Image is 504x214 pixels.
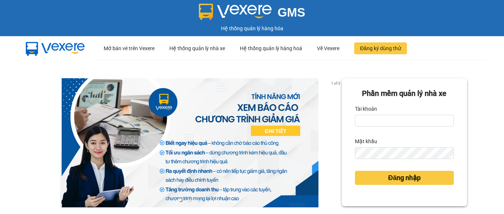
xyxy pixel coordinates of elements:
button: Đăng ký dùng thử [354,42,407,54]
input: Tài khoản [355,115,454,127]
span: GMS [277,6,305,19]
div: Hệ thống quản lý hàng hóa [2,24,502,32]
li: slide item 3 [197,199,200,201]
button: Đăng nhập [355,171,454,185]
div: Hệ thống quản lý nhà xe [169,37,225,60]
span: Đăng nhập [388,173,421,183]
p: 1 of 3 [329,78,342,88]
li: slide item 2 [188,199,191,201]
label: Mật khẩu [355,135,377,147]
a: GMS [199,11,305,17]
button: previous slide / item [37,78,47,207]
div: Về Vexere [317,37,339,60]
button: next slide / item [331,78,342,207]
span: Đăng ký dùng thử [360,44,401,52]
div: Hệ thống quản lý hàng hoá [240,37,302,60]
img: mbUUG5Q.png [18,36,92,61]
img: logo 2 [199,4,272,20]
div: Phần mềm quản lý nhà xe [355,88,454,99]
label: Tài khoản [355,103,377,115]
li: slide item 1 [179,199,182,201]
div: Mở bán vé trên Vexere [104,37,155,60]
input: Mật khẩu [355,147,454,159]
